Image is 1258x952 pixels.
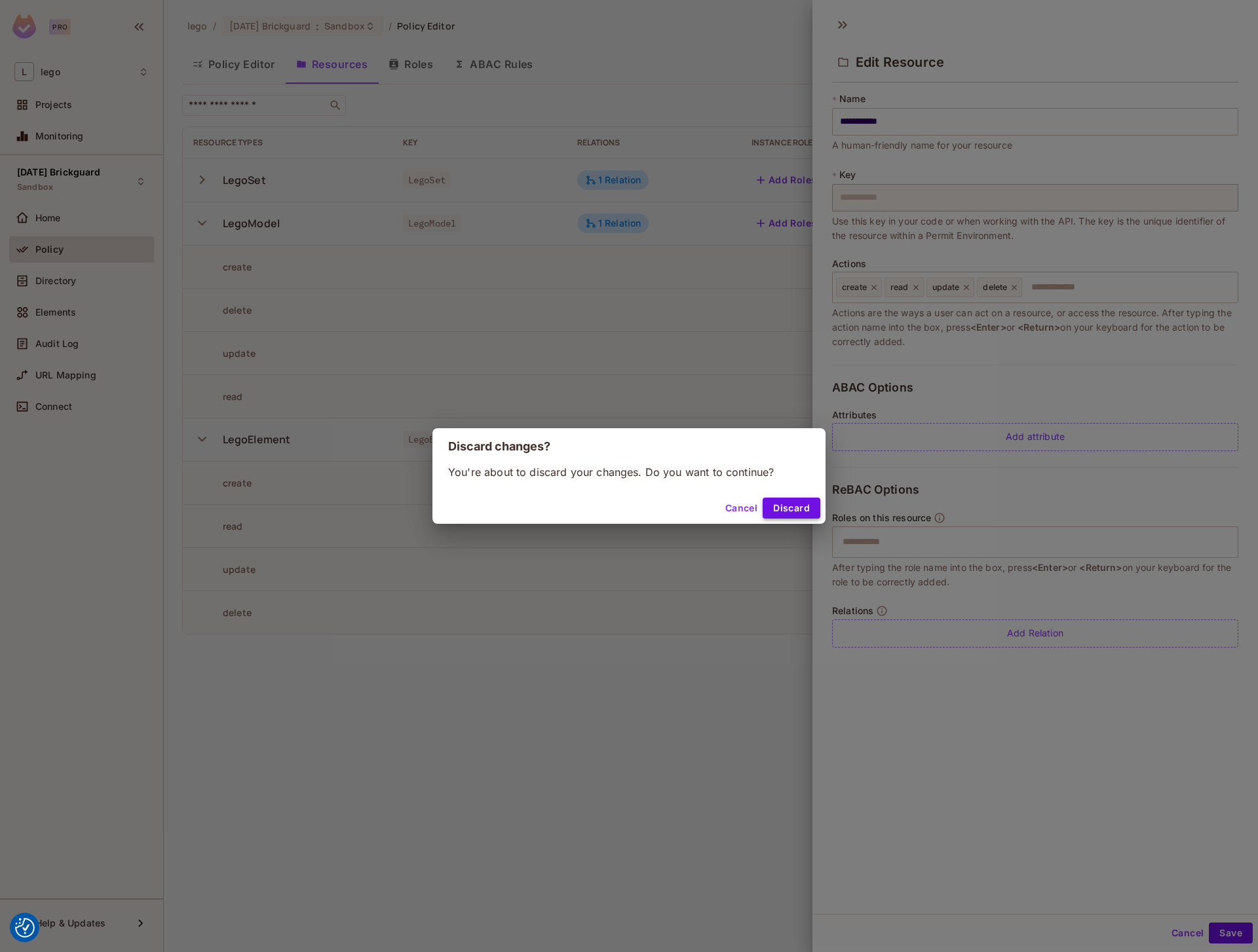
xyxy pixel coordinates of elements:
[448,465,810,479] p: You're about to discard your changes. Do you want to continue?
[720,498,763,519] button: Cancel
[15,918,35,938] button: Consent Preferences
[432,428,826,465] h2: Discard changes?
[15,918,35,938] img: Revisit consent button
[763,498,820,519] button: Discard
